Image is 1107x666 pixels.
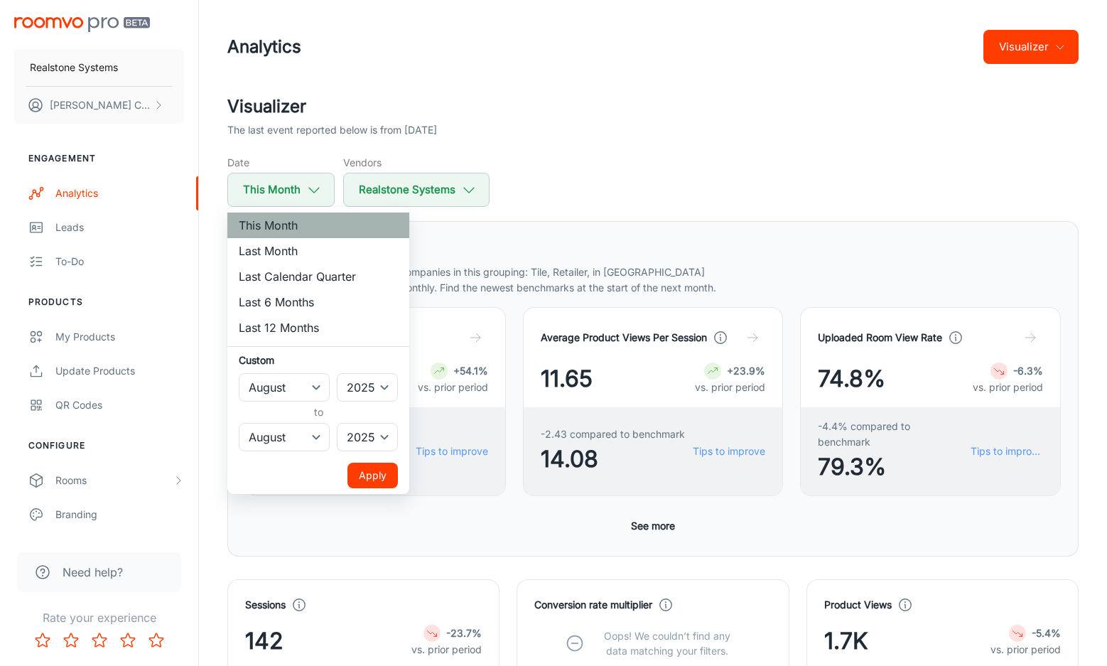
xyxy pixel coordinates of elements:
[227,238,409,264] li: Last Month
[227,264,409,289] li: Last Calendar Quarter
[347,463,398,488] button: Apply
[227,289,409,315] li: Last 6 Months
[227,315,409,340] li: Last 12 Months
[227,213,409,238] li: This Month
[239,353,398,367] h6: Custom
[242,404,395,420] h6: to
